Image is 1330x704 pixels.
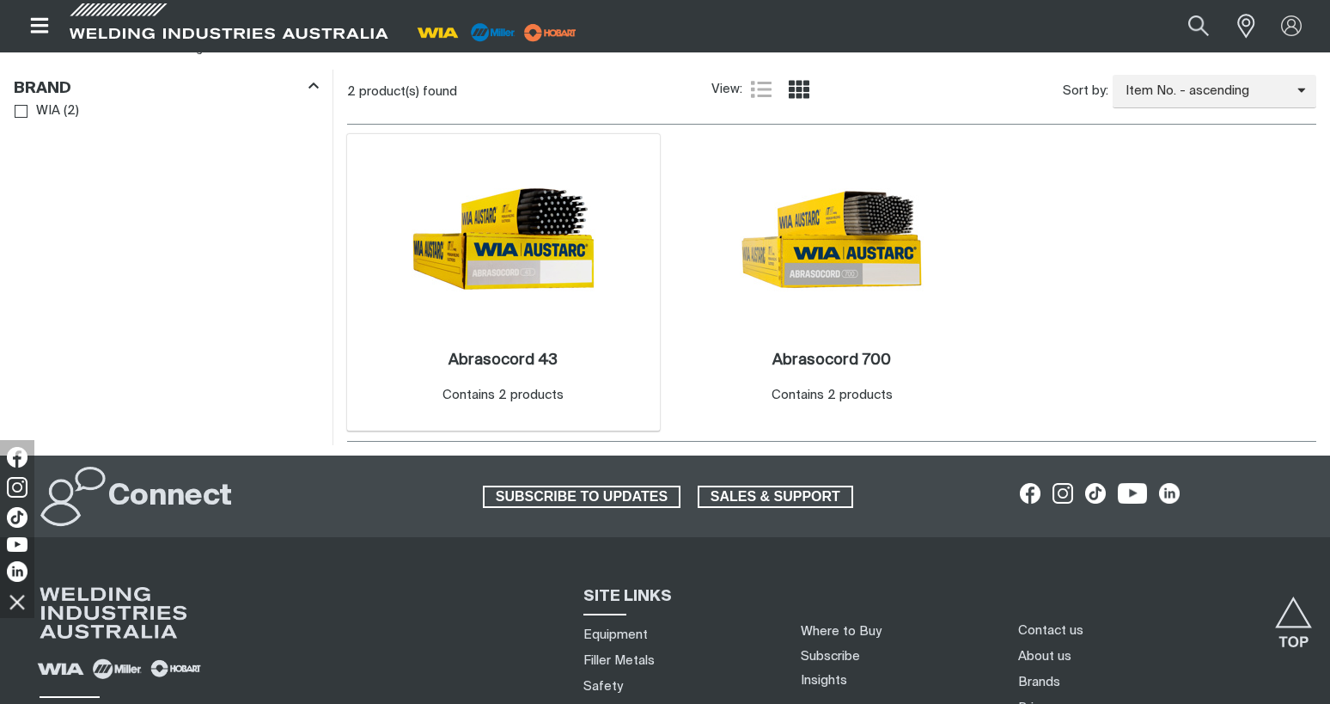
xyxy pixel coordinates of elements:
span: ( 2 ) [64,101,79,121]
a: SALES & SUPPORT [698,486,853,508]
span: product(s) found [359,85,457,98]
input: Product name or item number... [1148,7,1228,46]
img: Abrasocord 700 [740,147,924,331]
section: Product list controls [347,70,1316,113]
a: Insights [801,674,847,687]
div: Contains 2 products [442,386,564,406]
img: Abrasocord 43 [412,147,595,331]
a: Equipment [583,626,648,644]
img: Instagram [7,477,27,498]
img: TikTok [7,507,27,528]
a: Abrasocord 43 [448,351,558,370]
div: Contains 2 products [772,386,893,406]
a: Contact us [1018,621,1083,640]
span: SALES & SUPPORT [699,486,851,508]
button: Scroll to top [1274,597,1313,635]
img: LinkedIn [7,561,27,582]
a: SUBSCRIBE TO UPDATES [483,486,680,508]
a: Brands [1018,673,1060,691]
h2: Abrasocord 43 [448,352,558,368]
div: Brand [14,76,319,99]
h2: Abrasocord 700 [772,352,891,368]
span: SUBSCRIBE TO UPDATES [485,486,679,508]
img: YouTube [7,537,27,552]
img: hide socials [3,587,32,616]
a: Filler Metals [583,652,655,670]
a: Safety [583,677,623,695]
span: WIA [36,101,60,121]
a: About us [1018,647,1071,665]
h2: Connect [108,478,232,516]
span: SITE LINKS [583,589,672,604]
span: View: [711,80,742,100]
img: miller [519,20,582,46]
a: Subscribe [801,650,860,663]
ul: Brand [15,100,318,123]
div: 2 [347,83,711,101]
a: miller [519,26,582,39]
img: Facebook [7,447,27,468]
a: Where to Buy [801,625,882,638]
a: WIA [15,100,60,123]
a: List view [751,79,772,100]
span: Item No. - ascending [1113,82,1297,101]
button: Search products [1169,7,1228,46]
aside: Filters [14,70,319,124]
span: Sort by: [1063,82,1108,101]
h3: Brand [14,79,71,99]
a: Abrasocord 700 [772,351,891,370]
